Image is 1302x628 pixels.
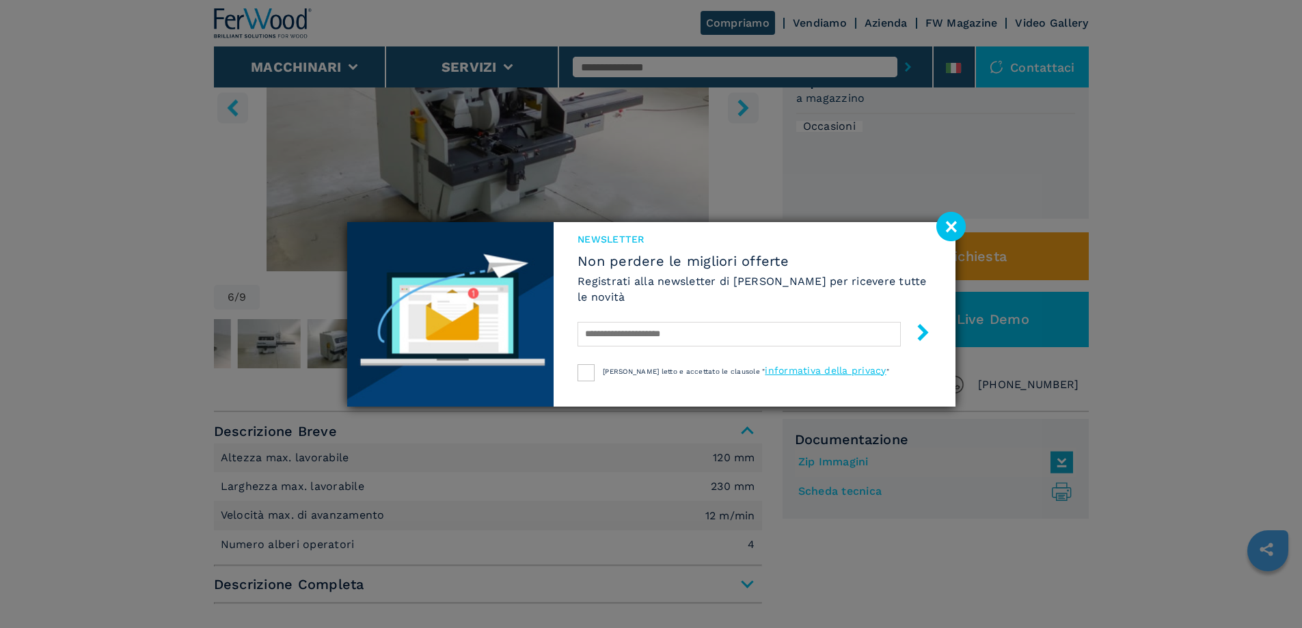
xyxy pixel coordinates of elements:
[578,273,931,305] h6: Registrati alla newsletter di [PERSON_NAME] per ricevere tutte le novità
[901,318,932,351] button: submit-button
[578,232,931,246] span: NEWSLETTER
[765,365,886,376] a: informativa della privacy
[886,368,889,375] span: "
[347,222,554,407] img: Newsletter image
[578,253,931,269] span: Non perdere le migliori offerte
[603,368,765,375] span: [PERSON_NAME] letto e accettato le clausole "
